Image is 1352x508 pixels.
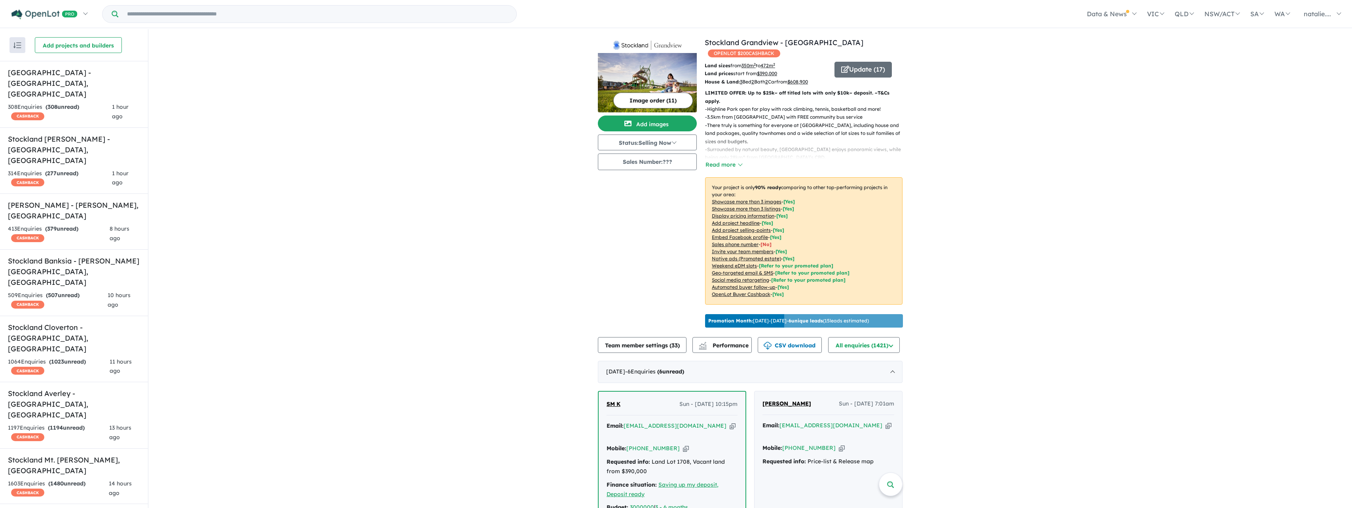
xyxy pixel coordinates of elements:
span: [ Yes ] [776,248,787,254]
u: Showcase more than 3 listings [712,206,781,212]
img: bar-chart.svg [699,345,707,350]
u: Add project selling-points [712,227,771,233]
span: 1 hour ago [112,170,129,186]
strong: Requested info: [607,458,650,465]
strong: Requested info: [762,458,806,465]
img: download icon [764,342,772,350]
button: Performance [692,337,752,353]
div: 509 Enquir ies [8,291,108,310]
u: Native ads (Promoted estate) [712,256,781,262]
span: 1 hour ago [112,103,129,120]
div: Land Lot 1708, Vacant land from $390,000 [607,457,738,476]
b: Land sizes [705,63,730,68]
sup: 2 [754,62,756,66]
strong: Mobile: [762,444,782,451]
button: CSV download [758,337,822,353]
button: Update (17) [834,62,892,78]
h5: [PERSON_NAME] - [PERSON_NAME] , [GEOGRAPHIC_DATA] [8,200,140,221]
div: [DATE] [598,361,903,383]
input: Try estate name, suburb, builder or developer [120,6,515,23]
div: 1603 Enquir ies [8,479,109,498]
span: CASHBACK [11,367,44,375]
p: [DATE] - [DATE] - ( 15 leads estimated) [708,317,869,324]
b: House & Land: [705,79,740,85]
a: SM K [607,400,620,409]
u: 2 [751,79,754,85]
button: Copy [886,421,891,430]
span: natalie.... [1304,10,1331,18]
span: 1480 [50,480,64,487]
div: Price-list & Release map [762,457,894,466]
span: [Refer to your promoted plan] [759,263,833,269]
div: 308 Enquir ies [8,102,112,121]
strong: ( unread) [45,225,78,232]
strong: Mobile: [607,445,626,452]
b: Promotion Month: [708,318,753,324]
span: 13 hours ago [109,424,131,441]
span: [Yes] [783,256,795,262]
h5: Stockland Mt. [PERSON_NAME] , [GEOGRAPHIC_DATA] [8,455,140,476]
u: Saving up my deposit, Deposit ready [607,481,719,498]
p: start from [705,70,829,78]
p: - 3.5km from [GEOGRAPHIC_DATA] with FREE community bus service [705,113,909,121]
span: [Yes] [772,291,784,297]
div: 1064 Enquir ies [8,357,110,376]
span: OPENLOT $ 200 CASHBACK [708,49,780,57]
a: [PHONE_NUMBER] [626,445,680,452]
p: LIMITED OFFER: Up to $25k~ off titled lots with only $10k~ deposit. ~T&Cs apply. [705,89,903,105]
span: - 6 Enquir ies [625,368,684,375]
b: 6 unique leads [789,318,823,324]
img: sort.svg [13,42,21,48]
h5: [GEOGRAPHIC_DATA] - [GEOGRAPHIC_DATA] , [GEOGRAPHIC_DATA] [8,67,140,99]
strong: ( unread) [48,480,85,487]
u: OpenLot Buyer Cashback [712,291,770,297]
strong: ( unread) [46,103,79,110]
button: Read more [705,160,742,169]
div: 1197 Enquir ies [8,423,109,442]
strong: ( unread) [45,170,78,177]
u: Invite your team members [712,248,774,254]
u: Weekend eDM slots [712,263,757,269]
span: to [756,63,775,68]
span: [Refer to your promoted plan] [775,270,850,276]
u: $ 608,900 [787,79,808,85]
sup: 2 [773,62,775,66]
button: Add projects and builders [35,37,122,53]
span: 379 [47,225,57,232]
span: CASHBACK [11,301,44,309]
u: Display pricing information [712,213,774,219]
p: from [705,62,829,70]
u: Social media retargeting [712,277,769,283]
strong: ( unread) [657,368,684,375]
span: 33 [671,342,678,349]
button: Status:Selling Now [598,135,697,150]
span: 6 [659,368,662,375]
b: Land prices [705,70,733,76]
button: Sales Number:??? [598,154,697,170]
u: Showcase more than 3 images [712,199,781,205]
span: CASHBACK [11,234,44,242]
span: Performance [700,342,749,349]
u: 350 m [741,63,756,68]
h5: Stockland [PERSON_NAME] - [GEOGRAPHIC_DATA] , [GEOGRAPHIC_DATA] [8,134,140,166]
div: 314 Enquir ies [8,169,112,188]
p: - Surrounded by natural beauty, [GEOGRAPHIC_DATA] enjoys panoramic views, while being only 28km^ ... [705,146,909,162]
p: Bed Bath Car from [705,78,829,86]
span: [ Yes ] [776,213,788,219]
span: Sun - [DATE] 10:15pm [679,400,738,409]
h5: Stockland Banksia - [PERSON_NAME][GEOGRAPHIC_DATA] , [GEOGRAPHIC_DATA] [8,256,140,288]
u: Add project headline [712,220,760,226]
span: 308 [47,103,57,110]
span: [PERSON_NAME] [762,400,811,407]
span: CASHBACK [11,489,44,497]
u: Geo-targeted email & SMS [712,270,773,276]
button: Copy [683,444,689,453]
a: [PERSON_NAME] [762,399,811,409]
span: 1194 [50,424,63,431]
strong: ( unread) [48,424,85,431]
strong: Email: [762,422,779,429]
button: All enquiries (1421) [828,337,900,353]
p: - Highline Park open for play with rock climbing, tennis, basketball and more! [705,105,909,113]
span: 8 hours ago [110,225,129,242]
strong: Email: [607,422,624,429]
